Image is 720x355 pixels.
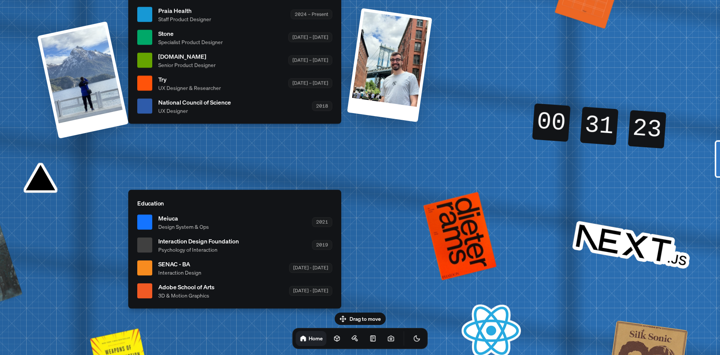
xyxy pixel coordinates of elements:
div: 2019 [312,240,332,250]
span: Meiuca [158,214,209,223]
span: Senior Product Designer [158,61,216,69]
div: [DATE] - [DATE] [289,286,332,296]
span: Try [158,75,221,84]
a: Home [296,331,327,346]
span: 3D & Motion Graphics [158,292,214,299]
span: Praia Health [158,6,211,15]
button: Toggle Theme [409,331,424,346]
span: Stone [158,29,223,38]
span: Interaction Design Foundation [158,237,239,246]
span: UX Designer & Researcher [158,84,221,92]
div: [DATE] – [DATE] [288,33,332,42]
p: Education [137,199,332,208]
h1: Home [309,335,323,342]
span: Staff Product Designer [158,15,211,23]
div: [DATE] – [DATE] [288,79,332,88]
div: [DATE] – [DATE] [288,56,332,65]
div: 2024 – Present [291,10,332,19]
span: National Council of Science [158,98,231,107]
div: 2018 [312,101,332,111]
span: Design System & Ops [158,223,209,231]
span: Interaction Design [158,269,201,276]
div: [DATE] - [DATE] [289,263,332,273]
span: SENAC - BA [158,260,201,269]
span: UX Designer [158,107,231,115]
span: Psychology of Interaction [158,246,239,254]
span: [DOMAIN_NAME] [158,52,216,61]
span: Specialist Product Designer [158,38,223,46]
div: 2021 [312,218,332,227]
span: Adobe School of Arts [158,282,214,292]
